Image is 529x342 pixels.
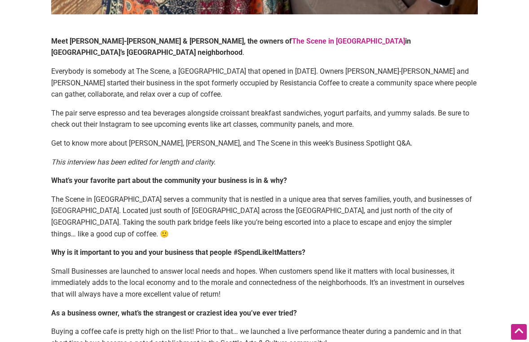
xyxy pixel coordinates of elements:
p: Get to know more about [PERSON_NAME], [PERSON_NAME], and The Scene in this week’s Business Spotli... [51,138,478,149]
p: The pair serve espresso and tea beverages alongside croissant breakfast sandwiches, yogurt parfai... [51,107,478,130]
p: The Scene in [GEOGRAPHIC_DATA] serves a community that is nestled in a unique area that serves fa... [51,194,478,240]
p: Everybody is somebody at The Scene, a [GEOGRAPHIC_DATA] that opened in [DATE]. Owners [PERSON_NAM... [51,66,478,100]
strong: As a business owner, what’s the strangest or craziest idea you’ve ever tried? [51,309,297,317]
p: . [51,36,478,58]
strong: Why is it important to you and your business that people #SpendLikeItMatters? [51,248,305,257]
strong: Meet [PERSON_NAME]-[PERSON_NAME] & [PERSON_NAME], the owners of in [GEOGRAPHIC_DATA]’s [GEOGRAPHI... [51,37,411,57]
strong: What’s your favorite part about the community your business is in & why? [51,176,287,185]
a: The Scene in [GEOGRAPHIC_DATA] [292,37,405,45]
p: Small Businesses are launched to answer local needs and hopes. When customers spend like it matte... [51,266,478,300]
em: This interview has been edited for length and clarity. [51,158,216,166]
div: Scroll Back to Top [511,324,527,340]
